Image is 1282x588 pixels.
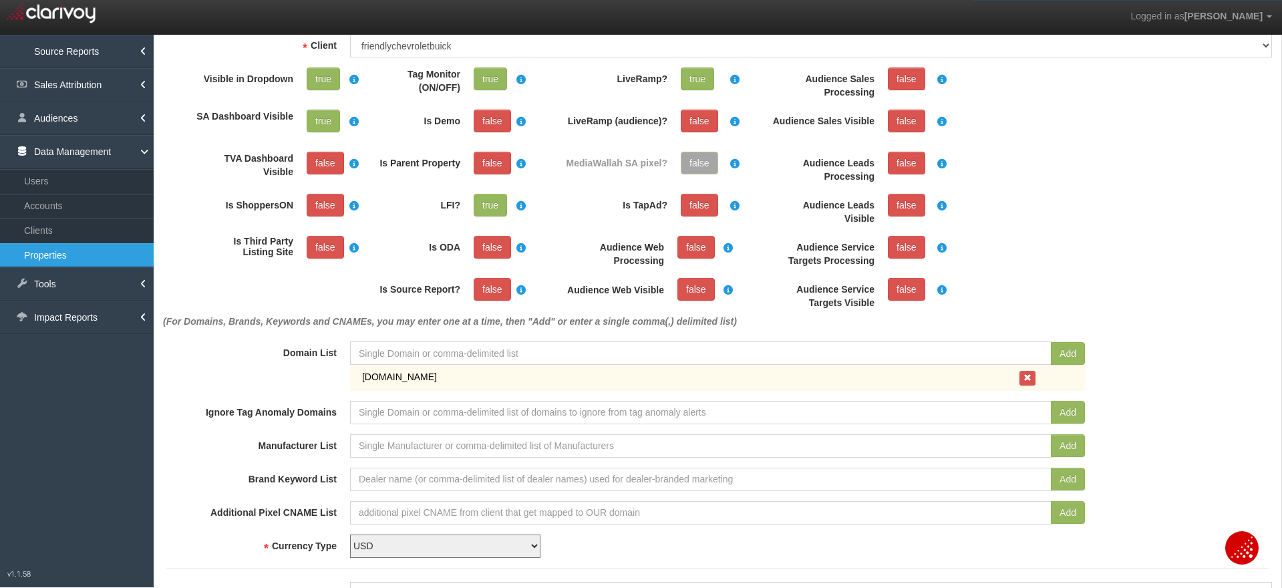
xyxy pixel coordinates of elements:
[474,194,507,216] a: true
[307,194,344,216] a: false
[357,194,467,212] label: LFI?
[350,501,1052,525] input: additional pixel CNAME from client that get mapped to OUR domain
[888,194,925,216] a: false
[190,67,300,86] label: Visible in Dropdown
[355,370,1019,384] div: [DOMAIN_NAME]
[307,152,344,174] a: false
[1051,501,1085,524] button: Add
[677,236,715,259] a: false
[888,278,925,301] a: false
[190,152,300,178] label: TVA Dashboard Visible
[307,67,340,90] a: true
[557,67,674,86] label: LiveRamp?
[474,67,507,90] a: true
[681,194,718,216] a: false
[474,110,511,132] a: false
[681,67,714,90] a: true
[156,341,343,359] label: Domain List
[764,278,881,309] label: Audience Service Targets Visible
[557,236,671,267] label: Audience Web Processing
[190,236,300,257] label: Is Third Party Listing Site
[156,535,343,553] label: Currency Type
[1051,434,1085,457] button: Add
[156,501,343,519] label: Additional Pixel CNAME List
[764,110,881,128] label: Audience Sales Visible
[764,152,881,183] label: Audience Leads Processing
[307,110,340,132] a: true
[474,152,511,174] a: false
[474,278,511,301] a: false
[357,110,467,128] label: Is Demo
[474,236,511,259] a: false
[163,316,737,327] em: (For Domains, Brands, Keywords and CNAMEs, you may enter one at a time, then "Add" or enter a sin...
[350,468,1052,491] input: Dealer name (or comma-delimited list of dealer names) used for dealer-branded marketing
[350,401,1052,424] input: Single Domain or comma-delimited list of domains to ignore from tag anomaly alerts
[350,341,1052,365] input: Single Domain or comma-delimited list
[190,110,300,123] label: SA Dashboard Visible
[888,236,925,259] a: false
[1184,11,1263,21] span: [PERSON_NAME]
[357,67,467,94] label: Tag Monitor (ON/OFF)
[1051,468,1085,490] button: Add
[156,434,343,452] label: Manufacturer List
[1130,11,1184,21] span: Logged in as
[156,34,343,52] label: Client
[357,152,467,170] label: Is Parent Property
[764,67,881,99] label: Audience Sales Processing
[557,152,674,170] label: MediaWallah SA pixel?
[357,278,467,296] label: Is Source Report?
[1051,401,1085,424] button: Add
[357,236,467,254] label: Is ODA
[307,236,344,259] a: false
[764,194,881,225] label: Audience Leads Visible
[888,152,925,174] a: false
[1051,342,1085,365] button: Add
[557,278,671,295] label: Audience Web Visible
[1120,1,1282,33] a: Logged in as[PERSON_NAME]
[156,401,343,419] label: Ignore Tag Anomaly Domains
[677,278,715,301] a: false
[888,67,925,90] a: false
[557,110,674,128] label: LiveRamp (audience)?
[888,110,925,132] a: false
[156,468,343,486] label: Brand Keyword List
[764,236,881,267] label: Audience Service Targets Processing
[557,194,674,212] label: Is TapAd?
[190,194,300,212] label: Is ShoppersON
[350,434,1052,458] input: Single Manufacturer or comma-delimited list of Manufacturers
[681,110,718,132] a: false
